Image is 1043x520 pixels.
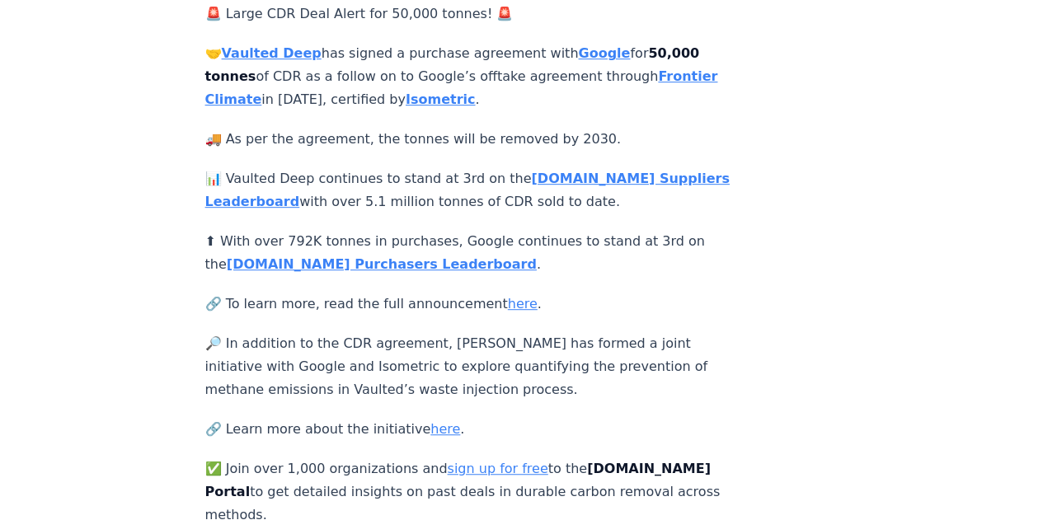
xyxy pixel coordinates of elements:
a: here [508,296,538,312]
p: 🔗 Learn more about the initiative . [205,418,751,441]
p: 🚨 Large CDR Deal Alert for 50,000 tonnes! 🚨 [205,2,751,26]
p: 🔎 In addition to the CDR agreement, [PERSON_NAME] has formed a joint initiative with Google and I... [205,332,751,401]
p: 🚚 As per the agreement, the tonnes will be removed by 2030. [205,128,751,151]
p: 📊 Vaulted Deep continues to stand at 3rd on the with over 5.1 million tonnes of CDR sold to date. [205,167,751,213]
a: sign up for free [447,461,547,476]
a: Vaulted Deep [222,45,322,61]
a: here [430,421,460,437]
a: [DOMAIN_NAME] Purchasers Leaderboard [227,256,537,272]
p: ⬆ With over 792K tonnes in purchases, Google continues to stand at 3rd on the . [205,230,751,276]
p: 🤝 has signed a purchase agreement with for of CDR as a follow on to Google’s offtake agreement th... [205,42,751,111]
a: Google [578,45,630,61]
p: 🔗 To learn more, read the full announcement . [205,293,751,316]
a: Isometric [406,91,476,107]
